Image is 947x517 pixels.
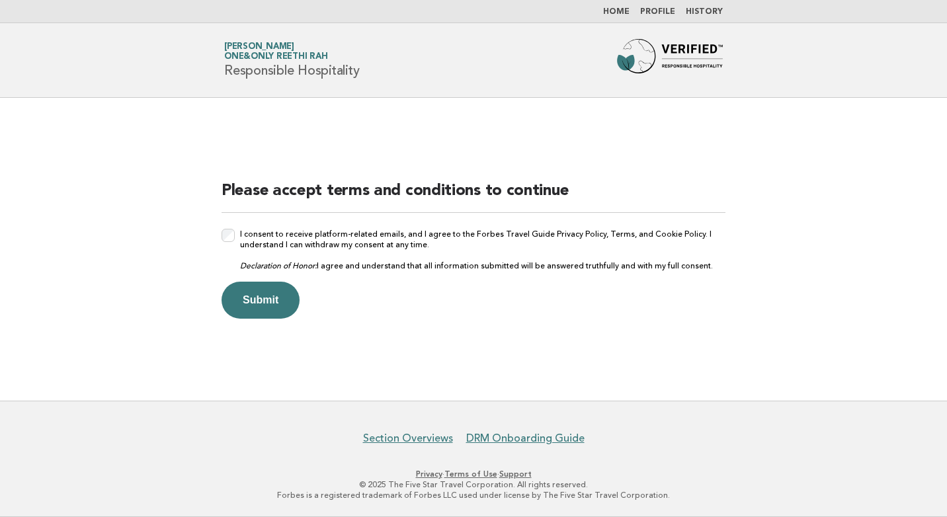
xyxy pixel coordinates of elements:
[240,261,317,270] em: Declaration of Honor:
[686,8,723,16] a: History
[222,180,725,213] h2: Please accept terms and conditions to continue
[69,490,878,500] p: Forbes is a registered trademark of Forbes LLC used under license by The Five Star Travel Corpora...
[224,43,359,77] h1: Responsible Hospitality
[69,479,878,490] p: © 2025 The Five Star Travel Corporation. All rights reserved.
[222,282,300,319] button: Submit
[224,53,327,61] span: One&Only Reethi Rah
[444,469,497,479] a: Terms of Use
[416,469,442,479] a: Privacy
[499,469,532,479] a: Support
[466,432,585,445] a: DRM Onboarding Guide
[640,8,675,16] a: Profile
[363,432,453,445] a: Section Overviews
[617,39,723,81] img: Forbes Travel Guide
[603,8,630,16] a: Home
[224,42,327,61] a: [PERSON_NAME]One&Only Reethi Rah
[69,469,878,479] p: · ·
[240,229,725,271] label: I consent to receive platform-related emails, and I agree to the Forbes Travel Guide Privacy Poli...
